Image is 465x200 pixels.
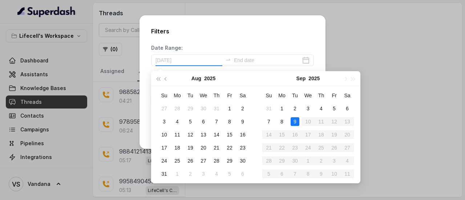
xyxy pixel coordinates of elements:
div: 1 [173,170,182,178]
td: 2025-08-15 [223,128,236,141]
div: 7 [264,117,273,126]
td: 2025-08-22 [223,141,236,154]
td: 2025-09-02 [184,167,197,180]
td: 2025-09-01 [275,102,288,115]
td: 2025-09-07 [262,115,275,128]
div: 23 [238,143,247,152]
div: 2 [238,104,247,113]
div: 30 [199,104,208,113]
td: 2025-08-12 [184,128,197,141]
td: 2025-08-26 [184,154,197,167]
td: 2025-09-06 [236,167,249,180]
th: Fr [328,89,341,102]
th: Su [262,89,275,102]
div: 31 [160,170,169,178]
div: 9 [238,117,247,126]
td: 2025-09-03 [197,167,210,180]
td: 2025-08-30 [236,154,249,167]
div: 2 [291,104,299,113]
td: 2025-08-05 [184,115,197,128]
div: 24 [160,156,169,165]
button: 2025 [308,71,320,86]
div: 8 [225,117,234,126]
td: 2025-09-04 [315,102,328,115]
td: 2025-09-03 [302,102,315,115]
th: Sa [341,89,354,102]
td: 2025-08-04 [171,115,184,128]
td: 2025-08-28 [210,154,223,167]
th: Th [315,89,328,102]
td: 2025-09-04 [210,167,223,180]
button: Sep [296,71,306,86]
td: 2025-08-17 [158,141,171,154]
td: 2025-08-02 [236,102,249,115]
td: 2025-08-27 [197,154,210,167]
input: Start date [155,56,222,64]
td: 2025-08-10 [158,128,171,141]
td: 2025-08-06 [197,115,210,128]
td: 2025-07-27 [158,102,171,115]
button: Aug [191,71,201,86]
div: 12 [186,130,195,139]
th: Fr [223,89,236,102]
div: 5 [330,104,339,113]
div: 31 [212,104,221,113]
td: 2025-08-01 [223,102,236,115]
td: 2025-07-29 [184,102,197,115]
div: 16 [238,130,247,139]
th: Th [210,89,223,102]
div: 25 [173,156,182,165]
div: 6 [199,117,208,126]
td: 2025-07-30 [197,102,210,115]
input: End date [234,56,301,64]
div: 5 [225,170,234,178]
div: 31 [264,104,273,113]
span: swap-right [225,57,231,62]
div: 21 [212,143,221,152]
div: 27 [199,156,208,165]
div: 13 [199,130,208,139]
div: 29 [186,104,195,113]
p: Date Range: [151,44,183,52]
div: 27 [160,104,169,113]
div: 18 [173,143,182,152]
td: 2025-09-01 [171,167,184,180]
div: 1 [278,104,286,113]
td: 2025-08-29 [223,154,236,167]
td: 2025-08-25 [171,154,184,167]
div: 6 [238,170,247,178]
div: 28 [173,104,182,113]
div: 20 [199,143,208,152]
td: 2025-08-19 [184,141,197,154]
div: 1 [225,104,234,113]
th: Tu [288,89,302,102]
div: 2 [186,170,195,178]
td: 2025-08-11 [171,128,184,141]
div: 3 [160,117,169,126]
div: 4 [212,170,221,178]
td: 2025-08-20 [197,141,210,154]
div: 19 [186,143,195,152]
div: 22 [225,143,234,152]
td: 2025-09-08 [275,115,288,128]
div: 10 [160,130,169,139]
div: 29 [225,156,234,165]
td: 2025-08-07 [210,115,223,128]
div: 14 [212,130,221,139]
button: 2025 [204,71,215,86]
th: Mo [275,89,288,102]
h2: Filters [151,27,314,36]
td: 2025-08-23 [236,141,249,154]
div: 6 [343,104,352,113]
div: 4 [317,104,325,113]
td: 2025-08-13 [197,128,210,141]
td: 2025-08-08 [223,115,236,128]
th: We [302,89,315,102]
td: 2025-09-05 [328,102,341,115]
td: 2025-07-28 [171,102,184,115]
div: 26 [186,156,195,165]
td: 2025-08-14 [210,128,223,141]
div: 15 [225,130,234,139]
td: 2025-08-21 [210,141,223,154]
div: 3 [304,104,312,113]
